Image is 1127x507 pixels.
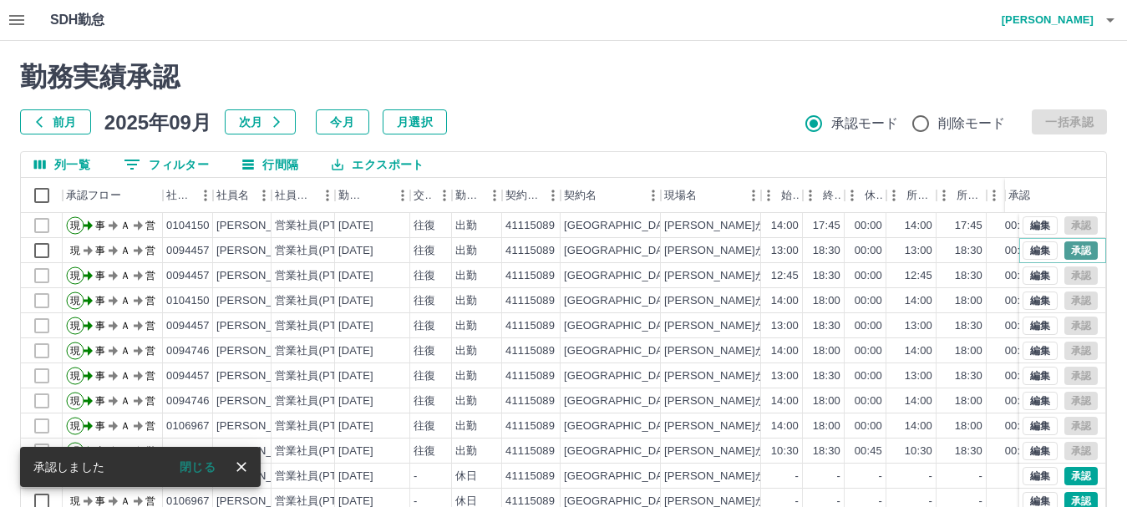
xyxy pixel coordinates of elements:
[316,109,369,134] button: 今月
[145,220,155,231] text: 営
[771,444,799,459] div: 10:30
[338,178,367,213] div: 勤務日
[564,318,679,334] div: [GEOGRAPHIC_DATA]
[813,368,840,384] div: 18:30
[120,245,130,256] text: Ａ
[905,368,932,384] div: 13:00
[414,243,435,259] div: 往復
[120,370,130,382] text: Ａ
[955,393,982,409] div: 18:00
[390,183,415,208] button: メニュー
[120,445,130,457] text: Ａ
[338,218,373,234] div: [DATE]
[145,345,155,357] text: 営
[104,109,211,134] h5: 2025年09月
[813,343,840,359] div: 18:00
[561,178,661,213] div: 契約名
[1005,393,1033,409] div: 00:00
[70,320,80,332] text: 現
[664,368,832,384] div: [PERSON_NAME]か放課後児童会
[505,469,555,484] div: 41115089
[70,220,80,231] text: 現
[95,495,105,507] text: 事
[275,243,363,259] div: 営業社員(PT契約)
[414,393,435,409] div: 往復
[505,218,555,234] div: 41115089
[855,418,882,434] div: 00:00
[145,295,155,307] text: 営
[823,178,841,213] div: 終業
[886,178,937,213] div: 所定開始
[771,368,799,384] div: 13:00
[1023,392,1058,410] button: 編集
[1005,218,1033,234] div: 00:00
[120,320,130,332] text: Ａ
[564,368,679,384] div: [GEOGRAPHIC_DATA]
[338,293,373,309] div: [DATE]
[166,318,210,334] div: 0094457
[855,218,882,234] div: 00:00
[338,318,373,334] div: [DATE]
[455,218,477,234] div: 出勤
[813,418,840,434] div: 18:00
[771,318,799,334] div: 13:00
[1023,467,1058,485] button: 編集
[70,345,80,357] text: 現
[216,268,307,284] div: [PERSON_NAME]
[275,343,363,359] div: 営業社員(PT契約)
[564,469,679,484] div: [GEOGRAPHIC_DATA]
[771,243,799,259] div: 13:00
[905,444,932,459] div: 10:30
[216,418,307,434] div: [PERSON_NAME]
[120,495,130,507] text: Ａ
[938,114,1006,134] span: 削除モード
[275,318,363,334] div: 営業社員(PT契約)
[275,444,363,459] div: 営業社員(PT契約)
[906,178,933,213] div: 所定開始
[229,152,312,177] button: 行間隔
[564,293,679,309] div: [GEOGRAPHIC_DATA]
[145,445,155,457] text: 営
[20,109,91,134] button: 前月
[564,418,679,434] div: [GEOGRAPHIC_DATA]
[664,418,832,434] div: [PERSON_NAME]か放課後児童会
[414,178,432,213] div: 交通費
[855,293,882,309] div: 00:00
[955,218,982,234] div: 17:45
[1023,266,1058,285] button: 編集
[216,293,307,309] div: [PERSON_NAME]
[813,243,840,259] div: 18:30
[216,393,307,409] div: [PERSON_NAME]
[1005,293,1033,309] div: 00:00
[166,368,210,384] div: 0094457
[1005,268,1033,284] div: 00:00
[664,393,832,409] div: [PERSON_NAME]か放課後児童会
[1005,318,1033,334] div: 00:00
[275,368,363,384] div: 営業社員(PT契約)
[505,444,555,459] div: 41115089
[275,469,363,484] div: 営業社員(PT契約)
[414,318,435,334] div: 往復
[95,370,105,382] text: 事
[1023,342,1058,360] button: 編集
[813,318,840,334] div: 18:30
[70,395,80,407] text: 現
[482,183,507,208] button: メニュー
[275,293,363,309] div: 営業社員(PT契約)
[979,469,982,484] div: -
[664,293,832,309] div: [PERSON_NAME]か放課後児童会
[95,445,105,457] text: 事
[1023,216,1058,235] button: 編集
[70,370,80,382] text: 現
[367,184,390,207] button: ソート
[855,268,882,284] div: 00:00
[505,268,555,284] div: 41115089
[70,245,80,256] text: 現
[166,178,193,213] div: 社員番号
[564,343,679,359] div: [GEOGRAPHIC_DATA]
[95,220,105,231] text: 事
[564,218,679,234] div: [GEOGRAPHIC_DATA]
[855,343,882,359] div: 00:00
[813,268,840,284] div: 18:30
[95,245,105,256] text: 事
